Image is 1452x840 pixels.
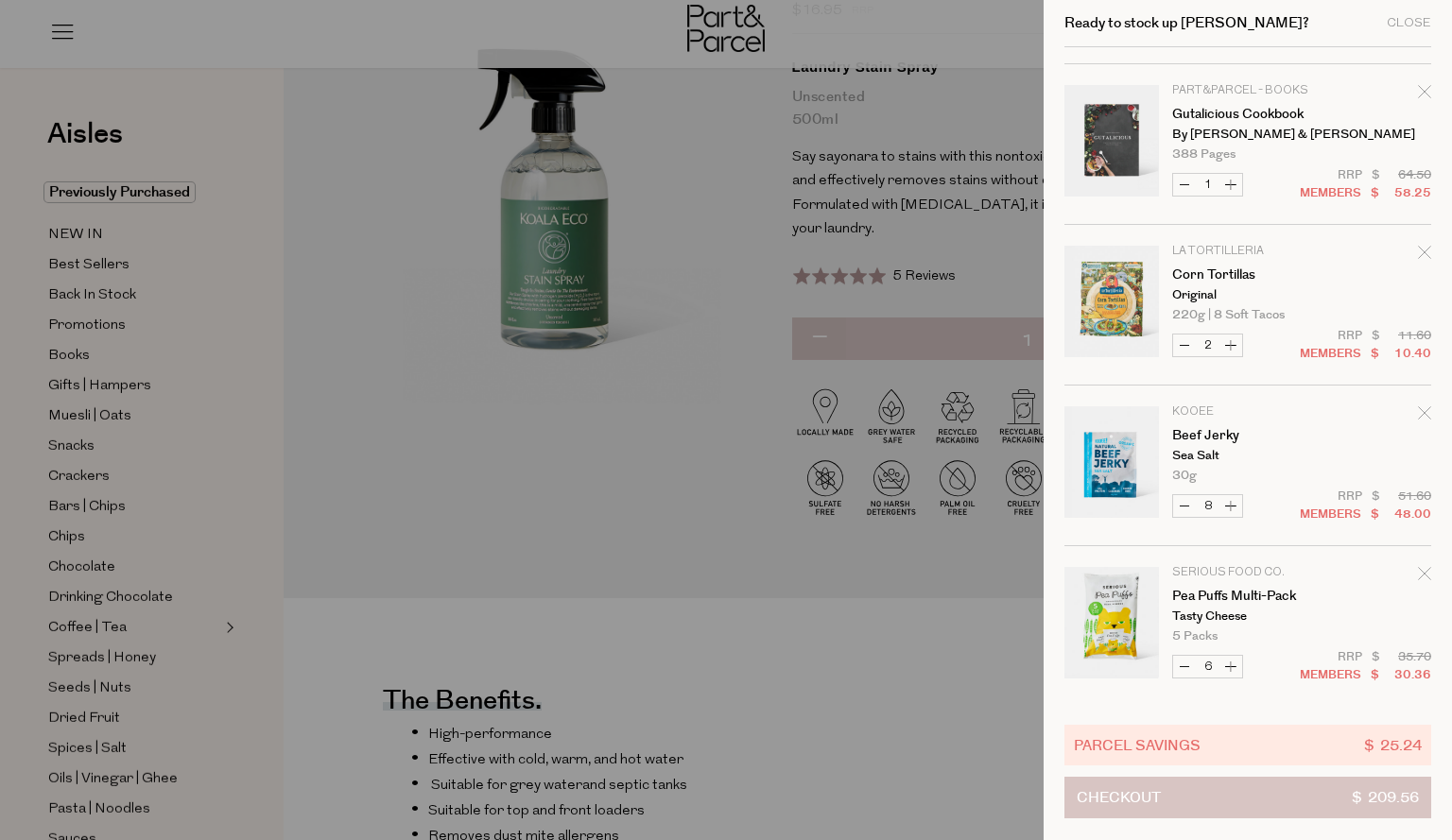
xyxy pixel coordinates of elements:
input: QTY Gutalicious Cookbook [1196,174,1219,196]
span: 5 Packs [1172,630,1218,643]
span: $ 209.56 [1352,778,1419,817]
span: Checkout [1077,778,1161,817]
div: Remove Pea Puffs Multi-Pack [1418,564,1431,590]
span: $ 25.24 [1364,734,1422,756]
p: by [PERSON_NAME] & [PERSON_NAME] [1172,129,1319,141]
button: Checkout$ 209.56 [1064,777,1431,818]
div: Remove Corn Tortillas [1418,243,1431,268]
a: Corn Tortillas [1172,268,1319,282]
p: Sea Salt [1172,450,1319,462]
h2: Ready to stock up [PERSON_NAME]? [1064,16,1309,30]
p: Part&Parcel - Books [1172,85,1319,96]
a: Pea Puffs Multi-Pack [1172,590,1319,603]
span: 220g | 8 Soft Tacos [1172,309,1285,321]
div: Remove Beef Jerky [1418,403,1431,429]
p: Original [1172,289,1319,301]
input: QTY Pea Puffs Multi-Pack [1196,656,1219,677]
p: La Tortilleria [1172,246,1319,257]
span: 388 Pages [1172,148,1236,161]
p: Tasty Cheese [1172,610,1319,623]
p: KOOEE [1172,406,1319,418]
a: Gutalicious Cookbook [1172,108,1319,121]
div: Close [1387,17,1431,29]
a: Beef Jerky [1172,429,1319,442]
span: 30g [1172,470,1197,482]
span: Parcel Savings [1074,734,1201,756]
input: QTY Beef Jerky [1196,495,1219,517]
p: Serious Food Co. [1172,567,1319,578]
input: QTY Corn Tortillas [1196,334,1219,356]
div: Remove Gutalicious Cookbook [1418,82,1431,108]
